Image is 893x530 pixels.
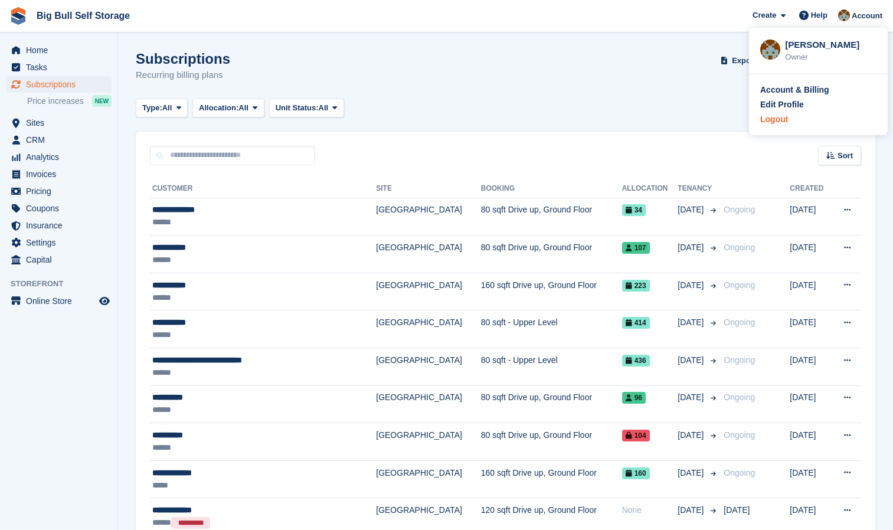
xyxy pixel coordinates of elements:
[481,423,622,461] td: 80 sqft Drive up, Ground Floor
[150,179,376,198] th: Customer
[481,385,622,423] td: 80 sqft Drive up, Ground Floor
[26,217,97,234] span: Insurance
[732,55,756,67] span: Export
[162,102,172,114] span: All
[376,273,481,310] td: [GEOGRAPHIC_DATA]
[678,391,706,404] span: [DATE]
[760,99,876,111] a: Edit Profile
[27,96,84,107] span: Price increases
[790,348,831,386] td: [DATE]
[790,423,831,461] td: [DATE]
[760,84,829,96] div: Account & Billing
[790,385,831,423] td: [DATE]
[724,243,755,252] span: Ongoing
[481,198,622,235] td: 80 sqft Drive up, Ground Floor
[376,423,481,461] td: [GEOGRAPHIC_DATA]
[790,198,831,235] td: [DATE]
[6,132,112,148] a: menu
[26,149,97,165] span: Analytics
[724,205,755,214] span: Ongoing
[6,59,112,76] a: menu
[724,505,750,515] span: [DATE]
[26,183,97,199] span: Pricing
[376,235,481,273] td: [GEOGRAPHIC_DATA]
[481,348,622,386] td: 80 sqft - Upper Level
[724,468,755,477] span: Ongoing
[6,251,112,268] a: menu
[678,241,706,254] span: [DATE]
[678,204,706,216] span: [DATE]
[724,392,755,402] span: Ongoing
[26,200,97,217] span: Coupons
[790,235,831,273] td: [DATE]
[678,467,706,479] span: [DATE]
[852,10,882,22] span: Account
[481,460,622,498] td: 160 sqft Drive up, Ground Floor
[724,280,755,290] span: Ongoing
[760,113,876,126] a: Logout
[481,235,622,273] td: 80 sqft Drive up, Ground Floor
[622,179,678,198] th: Allocation
[11,278,117,290] span: Storefront
[678,179,719,198] th: Tenancy
[26,251,97,268] span: Capital
[319,102,329,114] span: All
[838,9,850,21] img: Mike Llewellen Palmer
[376,310,481,348] td: [GEOGRAPHIC_DATA]
[32,6,135,25] a: Big Bull Self Storage
[622,242,650,254] span: 107
[142,102,162,114] span: Type:
[376,460,481,498] td: [GEOGRAPHIC_DATA]
[790,179,831,198] th: Created
[678,316,706,329] span: [DATE]
[238,102,248,114] span: All
[26,132,97,148] span: CRM
[26,42,97,58] span: Home
[6,166,112,182] a: menu
[790,273,831,310] td: [DATE]
[481,310,622,348] td: 80 sqft - Upper Level
[622,504,678,516] div: None
[6,200,112,217] a: menu
[760,84,876,96] a: Account & Billing
[785,51,876,63] div: Owner
[26,166,97,182] span: Invoices
[785,38,876,49] div: [PERSON_NAME]
[6,183,112,199] a: menu
[481,273,622,310] td: 160 sqft Drive up, Ground Floor
[481,179,622,198] th: Booking
[678,429,706,441] span: [DATE]
[376,198,481,235] td: [GEOGRAPHIC_DATA]
[622,317,650,329] span: 414
[622,392,646,404] span: 96
[6,217,112,234] a: menu
[622,280,650,292] span: 223
[724,318,755,327] span: Ongoing
[753,9,776,21] span: Create
[622,204,646,216] span: 34
[26,293,97,309] span: Online Store
[760,40,780,60] img: Mike Llewellen Palmer
[622,355,650,367] span: 436
[760,99,804,111] div: Edit Profile
[790,460,831,498] td: [DATE]
[26,114,97,131] span: Sites
[6,293,112,309] a: menu
[26,234,97,251] span: Settings
[622,467,650,479] span: 160
[27,94,112,107] a: Price increases NEW
[718,51,770,70] button: Export
[26,76,97,93] span: Subscriptions
[6,76,112,93] a: menu
[6,149,112,165] a: menu
[724,355,755,365] span: Ongoing
[376,385,481,423] td: [GEOGRAPHIC_DATA]
[136,99,188,118] button: Type: All
[269,99,344,118] button: Unit Status: All
[276,102,319,114] span: Unit Status:
[622,430,650,441] span: 104
[678,279,706,292] span: [DATE]
[136,51,230,67] h1: Subscriptions
[6,42,112,58] a: menu
[92,95,112,107] div: NEW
